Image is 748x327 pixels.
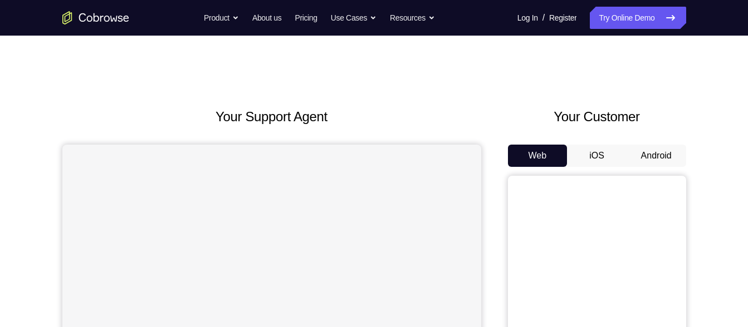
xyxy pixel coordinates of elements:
[295,7,317,29] a: Pricing
[542,11,545,24] span: /
[390,7,435,29] button: Resources
[567,145,627,167] button: iOS
[627,145,686,167] button: Android
[590,7,686,29] a: Try Online Demo
[62,107,481,127] h2: Your Support Agent
[517,7,538,29] a: Log In
[204,7,239,29] button: Product
[62,11,129,24] a: Go to the home page
[549,7,576,29] a: Register
[252,7,281,29] a: About us
[508,107,686,127] h2: Your Customer
[508,145,568,167] button: Web
[331,7,377,29] button: Use Cases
